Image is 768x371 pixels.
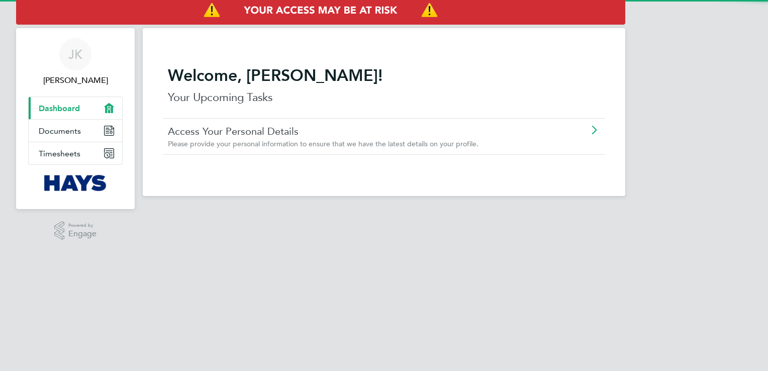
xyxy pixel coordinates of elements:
[16,28,135,209] nav: Main navigation
[39,104,80,113] span: Dashboard
[28,74,123,86] span: Jake Kenna
[168,139,478,148] span: Please provide your personal information to ensure that we have the latest details on your profile.
[29,142,122,164] a: Timesheets
[168,125,543,138] a: Access Your Personal Details
[29,120,122,142] a: Documents
[168,89,600,106] p: Your Upcoming Tasks
[68,221,97,230] span: Powered by
[29,97,122,119] a: Dashboard
[44,175,107,191] img: hays-logo-retina.png
[28,175,123,191] a: Go to home page
[28,38,123,86] a: JK[PERSON_NAME]
[68,230,97,238] span: Engage
[168,65,600,85] h2: Welcome, [PERSON_NAME]!
[39,126,81,136] span: Documents
[39,149,80,158] span: Timesheets
[68,48,82,61] span: JK
[54,221,97,240] a: Powered byEngage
